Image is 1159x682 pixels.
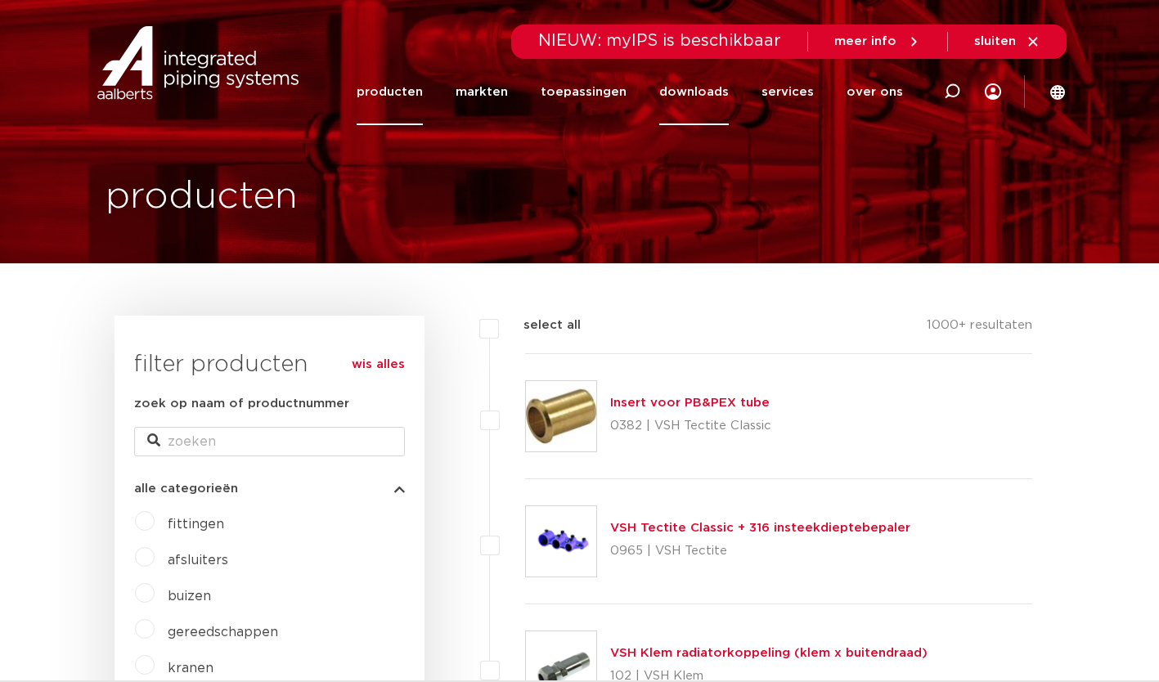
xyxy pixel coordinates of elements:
[834,34,921,49] a: meer info
[352,355,405,375] a: wis alles
[168,518,224,531] a: fittingen
[168,554,228,567] a: afsluiters
[761,59,814,125] a: services
[610,647,928,659] a: VSH Klem radiatorkoppeling (klem x buitendraad)
[168,626,278,639] a: gereedschappen
[610,397,770,409] a: Insert voor PB&PEX tube
[834,35,896,47] span: meer info
[541,59,627,125] a: toepassingen
[526,381,596,451] img: Thumbnail for Insert voor PB&PEX tube
[610,413,771,439] p: 0382 | VSH Tectite Classic
[134,482,405,495] button: alle categorieën
[610,538,910,564] p: 0965 | VSH Tectite
[168,662,213,675] a: kranen
[526,506,596,577] img: Thumbnail for VSH Tectite Classic + 316 insteekdieptebepaler
[499,316,581,335] label: select all
[134,427,405,456] input: zoeken
[134,482,238,495] span: alle categorieën
[168,590,211,603] a: buizen
[659,59,729,125] a: downloads
[974,35,1016,47] span: sluiten
[357,59,423,125] a: producten
[538,33,781,49] span: NIEUW: myIPS is beschikbaar
[610,522,910,534] a: VSH Tectite Classic + 316 insteekdieptebepaler
[847,59,903,125] a: over ons
[106,171,298,223] h1: producten
[985,59,1001,125] div: my IPS
[927,316,1032,341] p: 1000+ resultaten
[134,348,405,381] h3: filter producten
[456,59,508,125] a: markten
[357,59,903,125] nav: Menu
[974,34,1040,49] a: sluiten
[134,394,349,414] label: zoek op naam of productnummer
